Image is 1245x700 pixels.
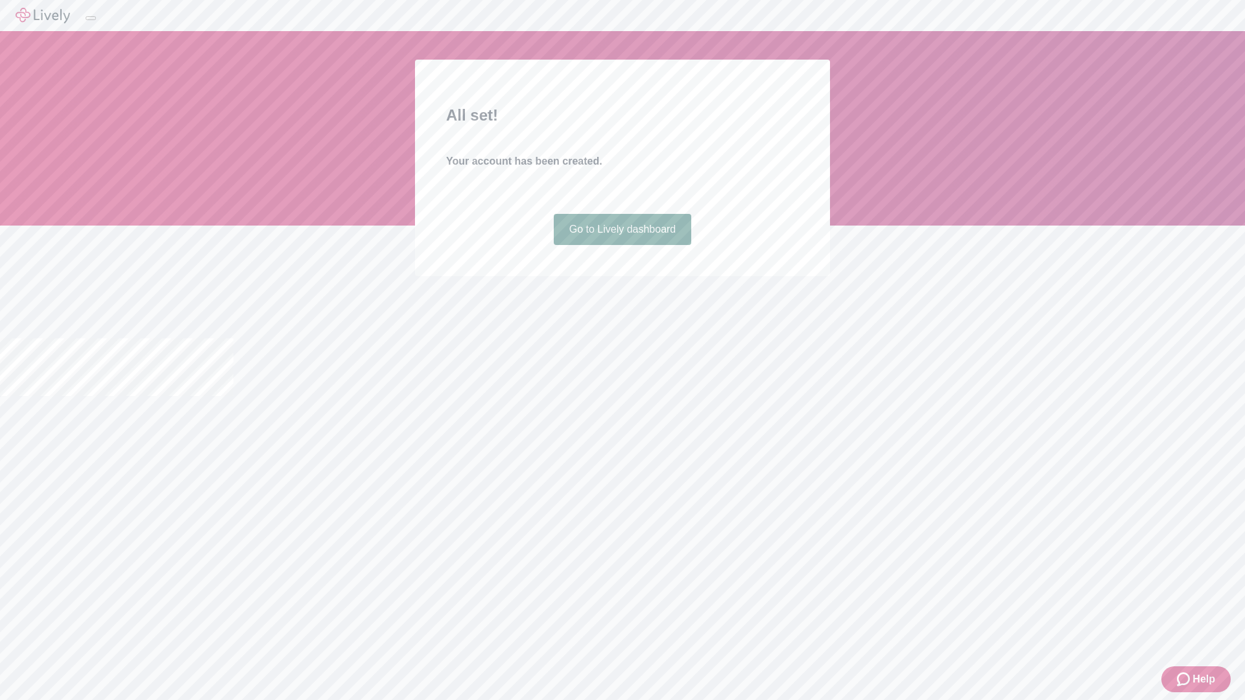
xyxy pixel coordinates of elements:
[1177,671,1192,687] svg: Zendesk support icon
[1192,671,1215,687] span: Help
[86,16,96,20] button: Log out
[446,154,799,169] h4: Your account has been created.
[16,8,70,23] img: Lively
[446,104,799,127] h2: All set!
[554,214,692,245] a: Go to Lively dashboard
[1161,666,1231,692] button: Zendesk support iconHelp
